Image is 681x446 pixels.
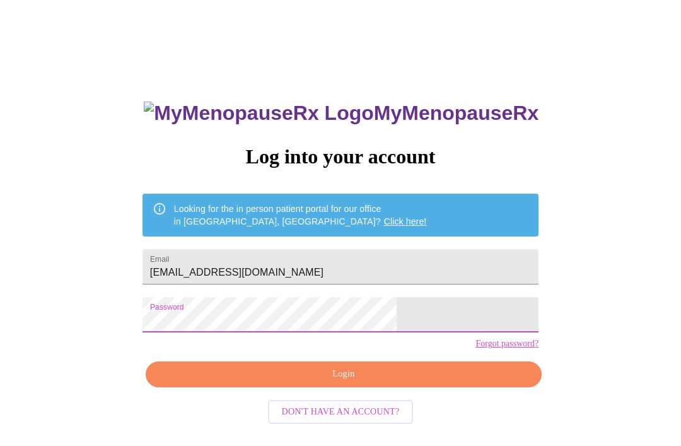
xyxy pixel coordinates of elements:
a: Click here! [384,216,427,226]
img: MyMenopauseRx Logo [144,102,373,125]
h3: Log into your account [143,145,538,168]
div: Looking for the in person patient portal for our office in [GEOGRAPHIC_DATA], [GEOGRAPHIC_DATA]? [174,197,427,233]
button: Don't have an account? [268,400,414,425]
a: Forgot password? [475,339,538,349]
span: Login [160,367,527,382]
a: Don't have an account? [265,406,417,416]
button: Login [146,361,542,387]
h3: MyMenopauseRx [144,102,538,125]
span: Don't have an account? [282,404,400,420]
